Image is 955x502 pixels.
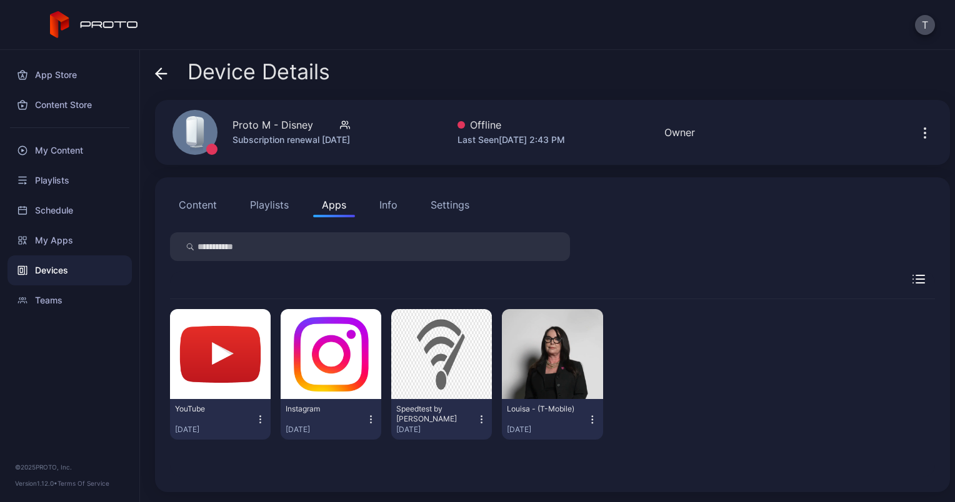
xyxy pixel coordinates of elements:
a: Schedule [7,195,132,225]
button: Apps [313,192,355,217]
div: © 2025 PROTO, Inc. [15,462,124,472]
div: Louisa - (T-Mobile) [507,404,576,414]
div: [DATE] [396,425,476,435]
a: Teams [7,285,132,315]
button: Playlists [241,192,297,217]
button: Content [170,192,226,217]
button: Settings [422,192,478,217]
div: Owner [664,125,695,140]
a: Playlists [7,165,132,195]
div: [DATE] [286,425,366,435]
div: Speedtest by Ookla [396,404,465,424]
div: [DATE] [507,425,587,435]
a: Devices [7,255,132,285]
a: My Content [7,135,132,165]
span: Device Details [187,60,330,84]
button: Louisa - (T-Mobile)[DATE] [507,404,597,435]
div: Settings [431,197,469,212]
button: Instagram[DATE] [286,404,376,435]
div: YouTube [175,404,244,414]
button: Speedtest by [PERSON_NAME][DATE] [396,404,487,435]
a: Terms Of Service [57,480,109,487]
div: Proto M - Disney [232,117,313,132]
button: Info [371,192,406,217]
a: My Apps [7,225,132,255]
a: App Store [7,60,132,90]
div: Subscription renewal [DATE] [232,132,350,147]
div: Last Seen [DATE] 2:43 PM [457,132,565,147]
span: Version 1.12.0 • [15,480,57,487]
div: Info [379,197,397,212]
div: Offline [457,117,565,132]
a: Content Store [7,90,132,120]
button: T [915,15,935,35]
button: YouTube[DATE] [175,404,266,435]
div: [DATE] [175,425,255,435]
div: Instagram [286,404,354,414]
